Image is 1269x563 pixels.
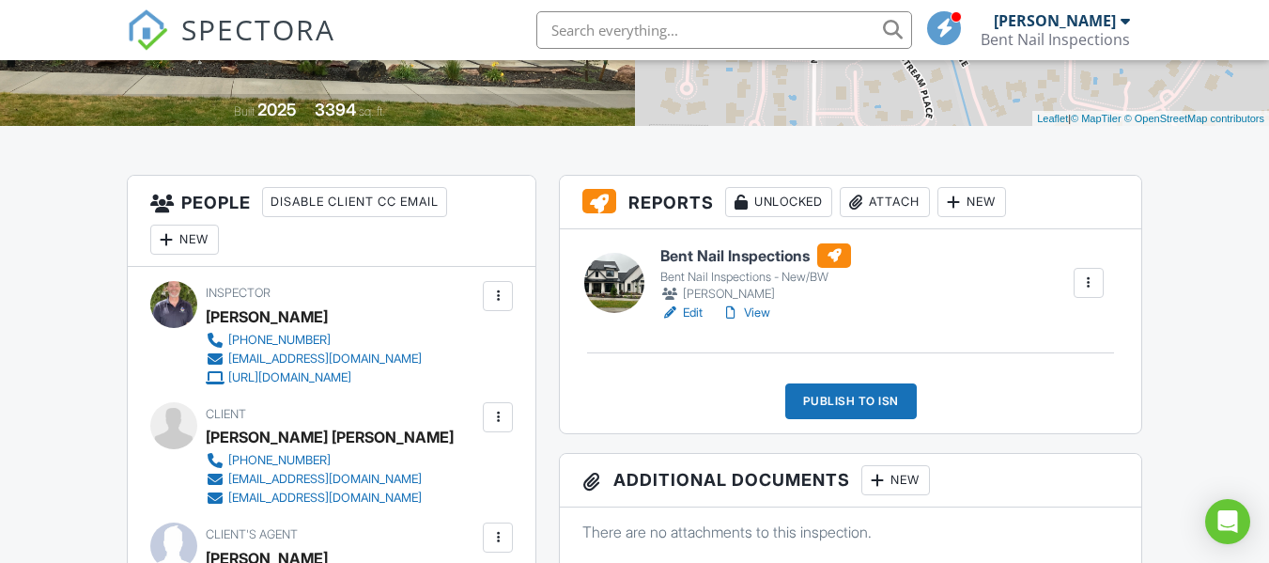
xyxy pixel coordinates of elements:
h3: People [128,176,535,267]
h3: Reports [560,176,1140,229]
div: Open Intercom Messenger [1205,499,1250,544]
a: Edit [660,304,703,322]
div: [PHONE_NUMBER] [228,333,331,348]
div: [EMAIL_ADDRESS][DOMAIN_NAME] [228,491,422,506]
input: Search everything... [536,11,912,49]
div: [PERSON_NAME] [994,11,1116,30]
div: Bent Nail Inspections - New/BW [660,270,851,285]
h3: Additional Documents [560,454,1140,508]
a: [EMAIL_ADDRESS][DOMAIN_NAME] [206,470,439,489]
div: [PERSON_NAME] [660,285,851,304]
div: New [150,225,219,255]
div: [PHONE_NUMBER] [228,453,331,468]
div: New [937,187,1006,217]
a: View [721,304,770,322]
div: | [1032,111,1269,127]
a: SPECTORA [127,25,335,65]
span: sq. ft. [359,104,385,118]
a: [EMAIL_ADDRESS][DOMAIN_NAME] [206,350,422,368]
a: © MapTiler [1071,113,1122,124]
span: Inspector [206,286,271,300]
a: [PHONE_NUMBER] [206,331,422,350]
div: Attach [840,187,930,217]
div: Unlocked [725,187,832,217]
div: [EMAIL_ADDRESS][DOMAIN_NAME] [228,472,422,487]
a: Bent Nail Inspections Bent Nail Inspections - New/BW [PERSON_NAME] [660,243,851,304]
div: [URL][DOMAIN_NAME] [228,370,351,385]
div: 2025 [257,100,297,119]
a: [EMAIL_ADDRESS][DOMAIN_NAME] [206,489,439,508]
span: SPECTORA [181,9,335,49]
div: Bent Nail Inspections [981,30,1130,49]
p: There are no attachments to this inspection. [582,522,1118,542]
a: © OpenStreetMap contributors [1124,113,1264,124]
a: Leaflet [1037,113,1068,124]
div: [PERSON_NAME] [206,303,328,331]
a: [URL][DOMAIN_NAME] [206,368,422,387]
h6: Bent Nail Inspections [660,243,851,268]
div: Publish to ISN [785,383,917,419]
div: New [861,465,930,495]
a: [PHONE_NUMBER] [206,451,439,470]
span: Client's Agent [206,527,298,541]
span: Client [206,407,246,421]
div: [EMAIL_ADDRESS][DOMAIN_NAME] [228,352,422,367]
div: [PERSON_NAME] [PERSON_NAME] [206,423,454,451]
div: Disable Client CC Email [262,187,447,217]
span: Built [234,104,255,118]
img: The Best Home Inspection Software - Spectora [127,9,168,51]
div: 3394 [315,100,356,119]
